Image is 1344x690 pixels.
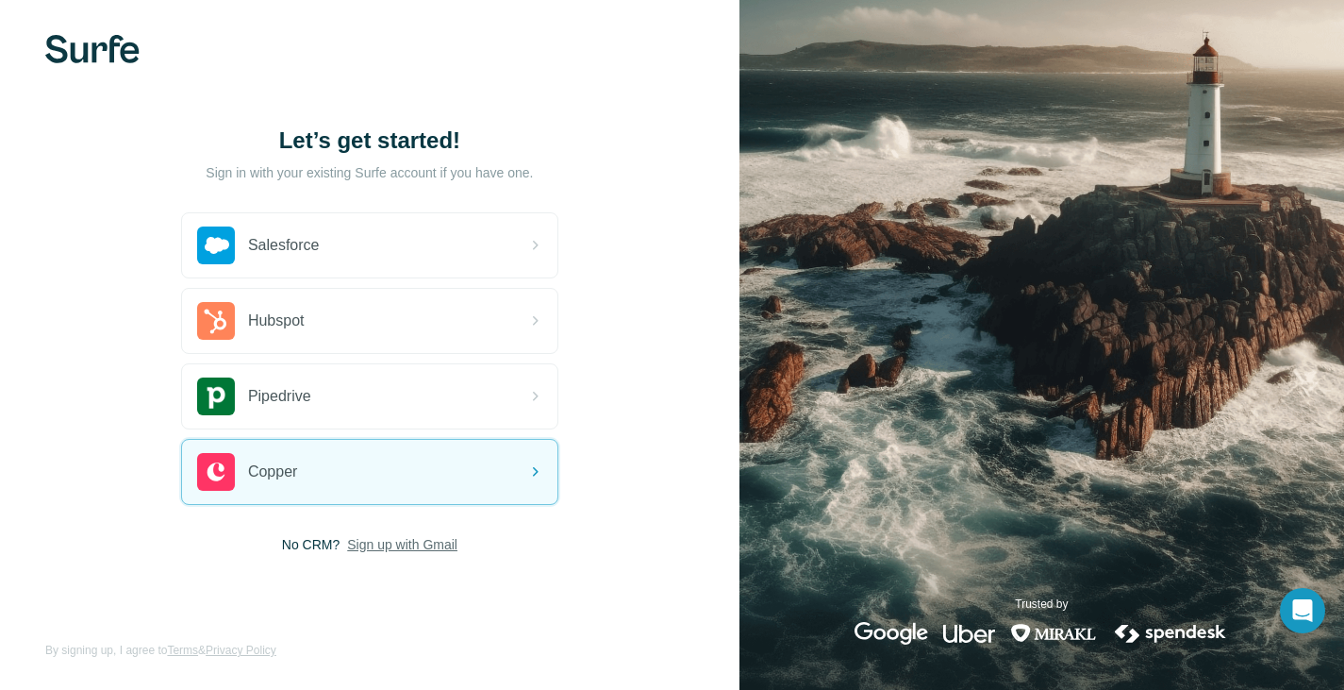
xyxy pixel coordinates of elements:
[181,126,558,156] h1: Let’s get started!
[1280,588,1325,633] div: Open Intercom Messenger
[197,302,235,340] img: hubspot's logo
[197,453,235,491] img: copper's logo
[1112,622,1229,645] img: spendesk's logo
[347,535,457,554] button: Sign up with Gmail
[45,642,276,659] span: By signing up, I agree to &
[248,461,297,483] span: Copper
[282,535,340,554] span: No CRM?
[248,310,305,332] span: Hubspot
[1010,622,1097,645] img: mirakl's logo
[1015,596,1068,613] p: Trusted by
[197,227,235,264] img: salesforce's logo
[167,644,198,657] a: Terms
[45,35,140,63] img: Surfe's logo
[206,163,533,182] p: Sign in with your existing Surfe account if you have one.
[197,378,235,415] img: pipedrive's logo
[248,385,311,408] span: Pipedrive
[206,644,276,657] a: Privacy Policy
[855,622,928,645] img: google's logo
[943,622,995,645] img: uber's logo
[248,234,320,257] span: Salesforce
